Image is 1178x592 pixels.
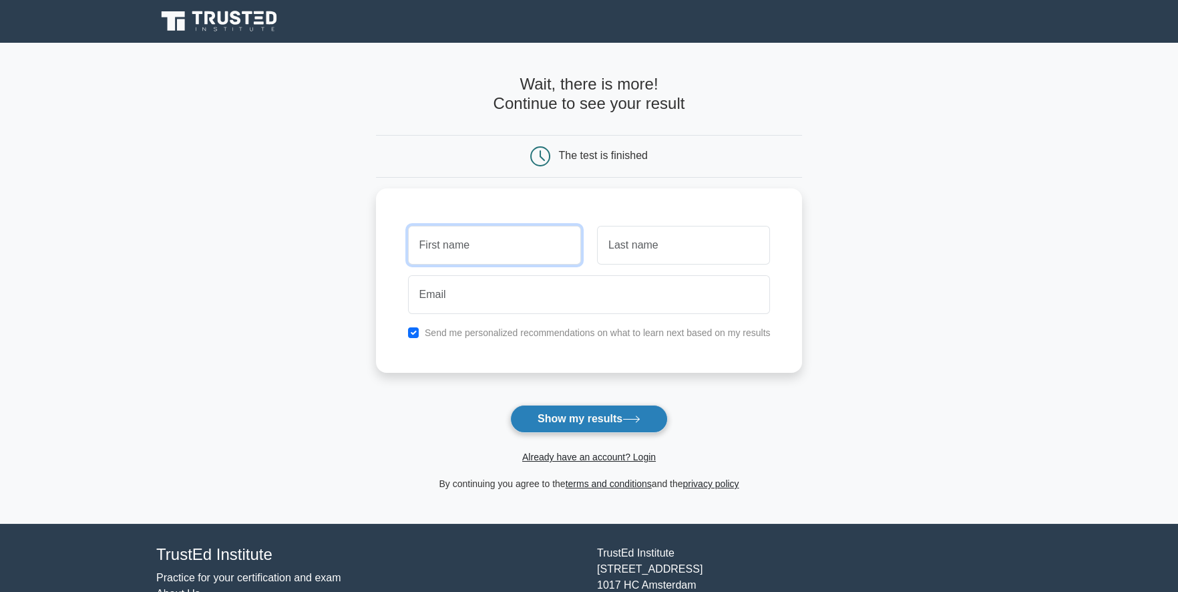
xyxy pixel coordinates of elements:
div: The test is finished [559,150,648,161]
a: privacy policy [683,478,739,489]
div: By continuing you agree to the and the [368,476,811,492]
h4: TrustEd Institute [156,545,581,565]
input: Email [408,275,771,314]
button: Show my results [510,405,668,433]
a: Practice for your certification and exam [156,572,341,583]
a: Already have an account? Login [522,452,656,462]
input: Last name [597,226,770,265]
input: First name [408,226,581,265]
a: terms and conditions [566,478,652,489]
h4: Wait, there is more! Continue to see your result [376,75,803,114]
label: Send me personalized recommendations on what to learn next based on my results [425,327,771,338]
